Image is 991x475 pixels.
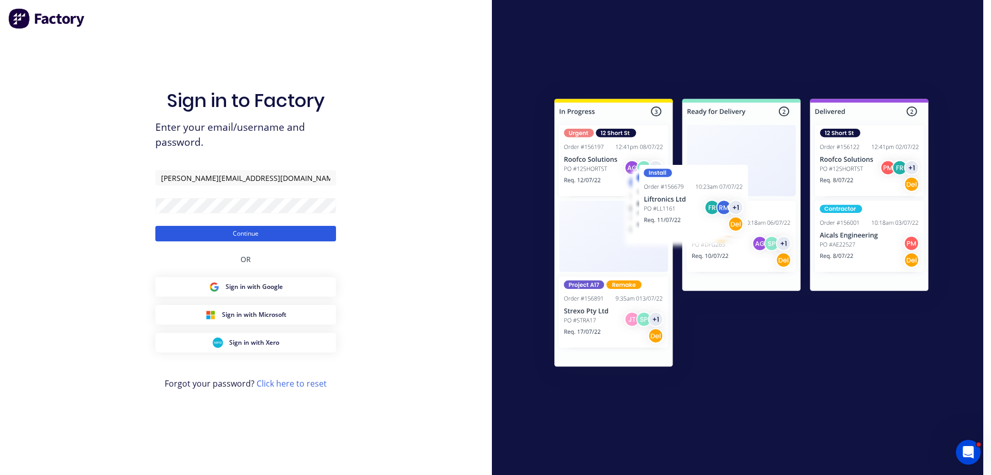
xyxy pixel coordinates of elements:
[167,89,325,112] h1: Sign in to Factory
[165,377,327,390] span: Forgot your password?
[155,120,336,150] span: Enter your email/username and password.
[209,282,219,292] img: Google Sign in
[8,8,86,29] img: Factory
[155,305,336,325] button: Microsoft Sign inSign in with Microsoft
[241,241,251,277] div: OR
[257,378,327,389] a: Click here to reset
[229,338,279,347] span: Sign in with Xero
[213,338,223,348] img: Xero Sign in
[155,170,336,186] input: Email/Username
[956,440,981,465] iframe: Intercom live chat
[226,282,283,292] span: Sign in with Google
[205,310,216,320] img: Microsoft Sign in
[155,333,336,353] button: Xero Sign inSign in with Xero
[155,226,336,241] button: Continue
[222,310,286,319] span: Sign in with Microsoft
[532,78,951,391] img: Sign in
[155,277,336,297] button: Google Sign inSign in with Google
